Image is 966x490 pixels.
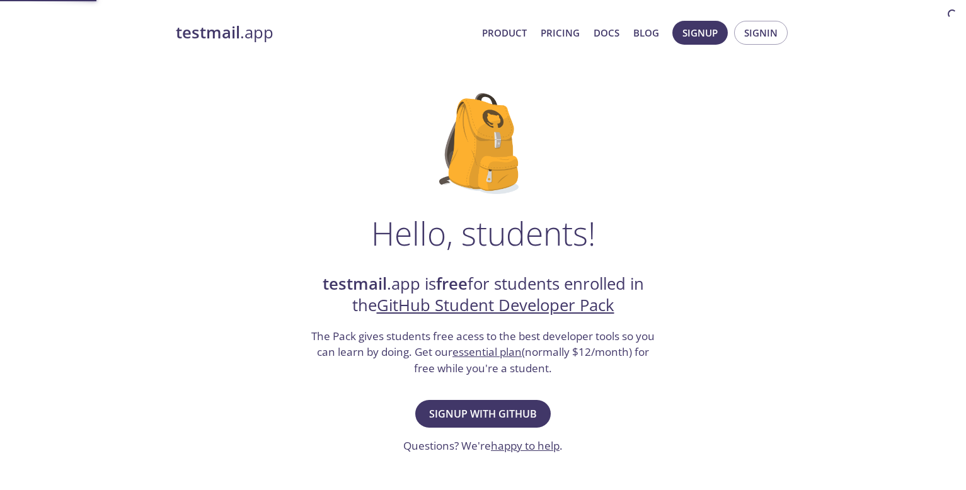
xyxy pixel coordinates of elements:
[371,214,595,252] h1: Hello, students!
[323,273,387,295] strong: testmail
[633,25,659,41] a: Blog
[377,294,614,316] a: GitHub Student Developer Pack
[682,25,718,41] span: Signup
[176,21,240,43] strong: testmail
[482,25,527,41] a: Product
[744,25,778,41] span: Signin
[429,405,537,423] span: Signup with GitHub
[541,25,580,41] a: Pricing
[310,328,657,377] h3: The Pack gives students free acess to the best developer tools so you can learn by doing. Get our...
[594,25,619,41] a: Docs
[439,93,527,194] img: github-student-backpack.png
[310,273,657,317] h2: .app is for students enrolled in the
[452,345,522,359] a: essential plan
[436,273,468,295] strong: free
[734,21,788,45] button: Signin
[403,438,563,454] h3: Questions? We're .
[415,400,551,428] button: Signup with GitHub
[672,21,728,45] button: Signup
[176,22,472,43] a: testmail.app
[491,438,560,453] a: happy to help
